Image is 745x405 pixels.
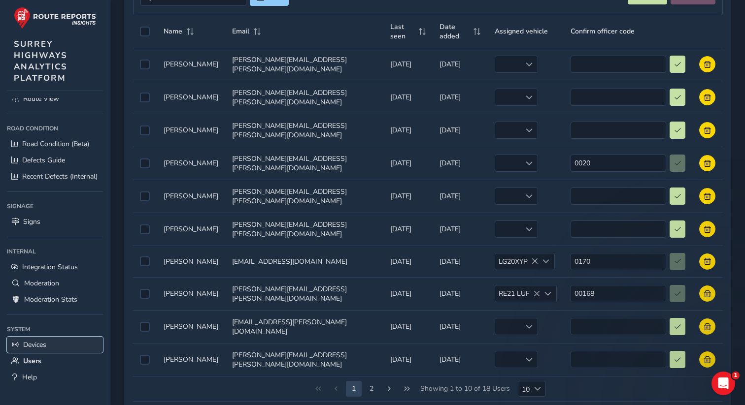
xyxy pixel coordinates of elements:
[140,322,150,332] div: Select auth0|677ea0c99198b9f7bdb643c5
[440,22,470,41] span: Date added
[433,81,487,114] td: [DATE]
[7,136,103,152] a: Road Condition (Beta)
[399,381,415,397] button: Last Page
[157,180,225,213] td: [PERSON_NAME]
[495,27,548,36] span: Assigned vehicle
[225,180,383,213] td: [PERSON_NAME][EMAIL_ADDRESS][PERSON_NAME][DOMAIN_NAME]
[157,343,225,376] td: [PERSON_NAME]
[225,246,383,277] td: [EMAIL_ADDRESS][DOMAIN_NAME]
[157,277,225,310] td: [PERSON_NAME]
[383,246,433,277] td: [DATE]
[157,147,225,180] td: [PERSON_NAME]
[383,180,433,213] td: [DATE]
[7,353,103,369] a: Users
[22,172,98,181] span: Recent Defects (Internal)
[24,295,77,304] span: Moderation Stats
[530,381,546,396] div: Choose
[346,381,362,397] button: Page 2
[433,180,487,213] td: [DATE]
[518,381,530,396] span: 10
[157,81,225,114] td: [PERSON_NAME]
[23,340,46,349] span: Devices
[433,114,487,147] td: [DATE]
[22,373,37,382] span: Help
[157,114,225,147] td: [PERSON_NAME]
[23,356,41,366] span: Users
[232,27,249,36] span: Email
[140,60,150,69] div: Select auth0|5ff2f0261c2467006acf1de8
[383,213,433,246] td: [DATE]
[157,213,225,246] td: [PERSON_NAME]
[140,256,150,266] div: Select auth0|6878f4c28fc38b03f6309ad2
[383,343,433,376] td: [DATE]
[14,7,96,29] img: rr logo
[417,381,513,397] span: Showing 1 to 10 of 18 Users
[433,48,487,81] td: [DATE]
[7,214,103,230] a: Signs
[383,310,433,343] td: [DATE]
[7,259,103,275] a: Integration Status
[7,369,103,385] a: Help
[23,94,59,103] span: Route View
[433,246,487,277] td: [DATE]
[7,121,103,136] div: Road Condition
[140,355,150,365] div: Select auth0|677ea0dea0a6a2eeac278f6c
[7,199,103,214] div: Signage
[732,372,740,379] span: 1
[225,114,383,147] td: [PERSON_NAME][EMAIL_ADDRESS][PERSON_NAME][DOMAIN_NAME]
[7,244,103,259] div: Internal
[383,114,433,147] td: [DATE]
[381,381,397,397] button: Next Page
[140,125,150,135] div: Select auth0|656de4500593f689faa2e4f7
[7,322,103,337] div: System
[433,343,487,376] td: [DATE]
[22,262,78,272] span: Integration Status
[383,81,433,114] td: [DATE]
[7,168,103,185] a: Recent Defects (Internal)
[140,191,150,201] div: Select auth0|642442432e4db376fdfa27e4
[22,156,65,165] span: Defects Guide
[225,147,383,180] td: [PERSON_NAME][EMAIL_ADDRESS][PERSON_NAME][DOMAIN_NAME]
[433,147,487,180] td: [DATE]
[7,275,103,291] a: Moderation
[140,158,150,168] div: Select auth0|5ff2f0cdff8db70068805ae4
[157,310,225,343] td: [PERSON_NAME]
[711,372,735,395] iframe: Intercom live chat
[24,279,59,288] span: Moderation
[22,139,89,149] span: Road Condition (Beta)
[495,253,538,270] span: LG20XYP
[140,289,150,299] div: Select auth0|6878f4647bec60117a1f8d7c
[225,343,383,376] td: [PERSON_NAME][EMAIL_ADDRESS][PERSON_NAME][DOMAIN_NAME]
[225,81,383,114] td: [PERSON_NAME][EMAIL_ADDRESS][PERSON_NAME][DOMAIN_NAME]
[495,285,540,302] span: RE21 LUF
[140,224,150,234] div: Select auth0|66f420b1d5002384341d6a4e
[571,27,635,36] span: Confirm officer code
[225,310,383,343] td: [EMAIL_ADDRESS][PERSON_NAME][DOMAIN_NAME]
[7,91,103,107] a: Route View
[225,48,383,81] td: [PERSON_NAME][EMAIL_ADDRESS][PERSON_NAME][DOMAIN_NAME]
[383,277,433,310] td: [DATE]
[383,147,433,180] td: [DATE]
[364,381,379,397] button: Page 3
[164,27,182,36] span: Name
[433,310,487,343] td: [DATE]
[23,217,40,226] span: Signs
[140,93,150,102] div: Select auth0|5ff2f06fd85a2c006e5b13ce
[7,337,103,353] a: Devices
[225,213,383,246] td: [PERSON_NAME][EMAIL_ADDRESS][PERSON_NAME][DOMAIN_NAME]
[7,291,103,308] a: Moderation Stats
[433,213,487,246] td: [DATE]
[225,277,383,310] td: [PERSON_NAME][EMAIL_ADDRESS][PERSON_NAME][DOMAIN_NAME]
[390,22,415,41] span: Last seen
[383,48,433,81] td: [DATE]
[157,246,225,277] td: [PERSON_NAME]
[14,38,68,84] span: SURREY HIGHWAYS ANALYTICS PLATFORM
[7,152,103,168] a: Defects Guide
[433,277,487,310] td: [DATE]
[157,48,225,81] td: [PERSON_NAME]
